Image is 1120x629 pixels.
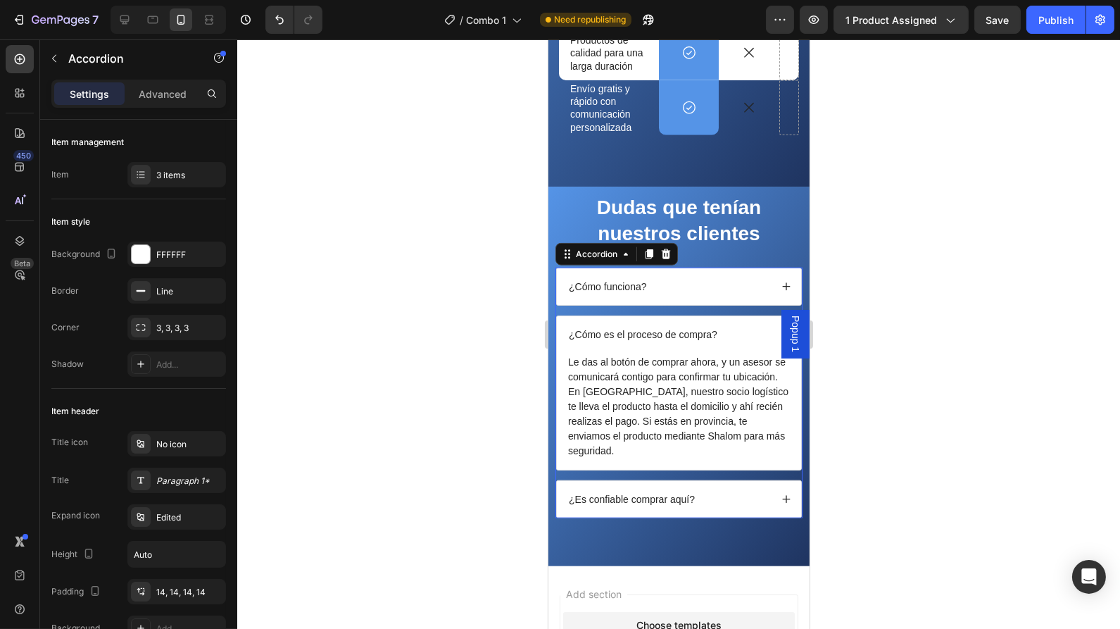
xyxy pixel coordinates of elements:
button: 1 product assigned [833,6,969,34]
span: Save [986,14,1009,26]
div: FFFFFF [156,249,222,261]
div: Paragraph 1* [156,475,222,487]
div: Item [51,168,69,181]
p: 7 [92,11,99,28]
p: Envío gratis y rápido con comunicación personalizada [22,43,99,94]
div: Item header [51,405,99,418]
div: 450 [13,150,34,161]
div: Item style [51,216,90,228]
div: Height [51,545,97,564]
span: Need republishing [554,13,626,26]
div: Open Intercom Messenger [1072,560,1106,594]
span: / [460,13,463,27]
button: Save [974,6,1021,34]
div: 14, 14, 14, 14 [156,586,222,599]
span: Combo 1 [466,13,506,27]
iframe: Design area [548,39,810,629]
p: ¿Cómo funciona? [20,241,99,254]
p: Settings [70,87,109,101]
div: Expand icon [51,509,100,522]
div: Corner [51,321,80,334]
div: Beta [11,258,34,269]
div: Shadow [51,358,84,370]
p: ¿Cómo es el proceso de compra? [20,289,169,301]
p: Accordion [68,50,188,67]
div: Line [156,285,222,298]
div: 3, 3, 3, 3 [156,322,222,335]
h2: Dudas que tenían nuestros clientes [7,154,254,208]
div: Title [51,474,69,487]
span: 1 product assigned [845,13,937,27]
div: Item management [51,136,124,149]
p: Le das al botón de comprar ahora, y un asesor se comunicará contigo para confirmar tu ubicación. ... [20,316,241,419]
div: Accordion [25,208,72,221]
input: Auto [128,542,225,567]
div: Background [51,245,120,264]
div: Edited [156,511,222,524]
div: Choose templates [88,578,173,593]
div: 3 items [156,169,222,182]
div: Padding [51,583,103,602]
div: Publish [1038,13,1074,27]
span: Add section [12,547,79,562]
p: ¿Es confiable comprar aquí? [20,454,146,466]
div: Title icon [51,436,88,449]
div: Undo/Redo [265,6,322,34]
button: 7 [6,6,105,34]
p: Advanced [139,87,187,101]
div: Add... [156,359,222,371]
div: No icon [156,438,222,451]
button: Publish [1026,6,1086,34]
div: Border [51,285,79,297]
